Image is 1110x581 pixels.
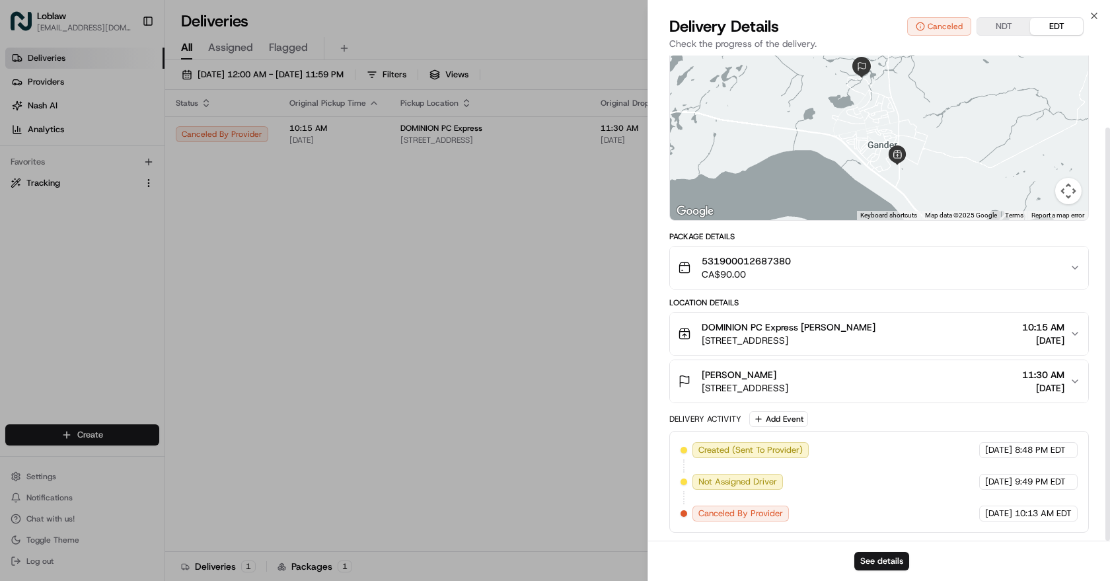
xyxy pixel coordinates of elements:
[985,508,1012,520] span: [DATE]
[1022,368,1064,381] span: 11:30 AM
[673,203,717,220] img: Google
[673,203,717,220] a: Open this area in Google Maps (opens a new window)
[112,297,122,307] div: 💻
[1031,212,1084,219] a: Report a map error
[854,552,909,570] button: See details
[26,295,101,309] span: Knowledge Base
[41,205,111,215] span: Loblaw 12 agents
[34,85,218,99] input: Clear
[114,241,118,251] span: •
[702,368,776,381] span: [PERSON_NAME]
[59,139,182,150] div: We're available if you need us!
[59,126,217,139] div: Start new chat
[698,444,803,456] span: Created (Sent To Provider)
[225,130,240,146] button: Start new chat
[13,228,34,249] img: Loblaw 12 agents
[702,381,788,395] span: [STREET_ADDRESS]
[669,297,1089,308] div: Location Details
[977,18,1030,35] button: NDT
[669,37,1089,50] p: Check the progress of the delivery.
[702,334,875,347] span: [STREET_ADDRESS]
[13,13,40,40] img: Nash
[205,169,240,185] button: See all
[1022,321,1064,334] span: 10:15 AM
[907,17,971,36] button: Canceled
[106,290,217,314] a: 💻API Documentation
[1005,212,1023,219] a: Terms
[1022,334,1064,347] span: [DATE]
[985,444,1012,456] span: [DATE]
[1030,18,1083,35] button: EDT
[13,126,37,150] img: 1736555255976-a54dd68f-1ca7-489b-9aae-adbdc363a1c4
[93,327,160,338] a: Powered byPylon
[121,241,148,251] span: [DATE]
[114,205,118,215] span: •
[669,231,1089,242] div: Package Details
[13,172,85,182] div: Past conversations
[131,328,160,338] span: Pylon
[985,476,1012,488] span: [DATE]
[1022,381,1064,395] span: [DATE]
[698,476,777,488] span: Not Assigned Driver
[41,241,111,251] span: Loblaw 12 agents
[13,192,34,213] img: Loblaw 12 agents
[698,508,783,520] span: Canceled By Provider
[1015,476,1066,488] span: 9:49 PM EDT
[669,414,741,424] div: Delivery Activity
[125,295,212,309] span: API Documentation
[1015,508,1072,520] span: 10:13 AM EDT
[670,360,1088,403] button: [PERSON_NAME][STREET_ADDRESS]11:30 AM[DATE]
[925,212,997,219] span: Map data ©2025 Google
[670,313,1088,355] button: DOMINION PC Express [PERSON_NAME][STREET_ADDRESS]10:15 AM[DATE]
[670,247,1088,289] button: 531900012687380CA$90.00
[13,53,240,74] p: Welcome 👋
[1015,444,1066,456] span: 8:48 PM EDT
[702,321,875,334] span: DOMINION PC Express [PERSON_NAME]
[13,297,24,307] div: 📗
[702,254,791,268] span: 531900012687380
[121,205,148,215] span: [DATE]
[749,411,808,427] button: Add Event
[669,16,779,37] span: Delivery Details
[8,290,106,314] a: 📗Knowledge Base
[1055,178,1082,204] button: Map camera controls
[860,211,917,220] button: Keyboard shortcuts
[28,126,52,150] img: 30910f29-0c51-41c2-b588-b76a93e9f242-bb38531d-bb28-43ab-8a58-cd2199b04601
[702,268,791,281] span: CA$90.00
